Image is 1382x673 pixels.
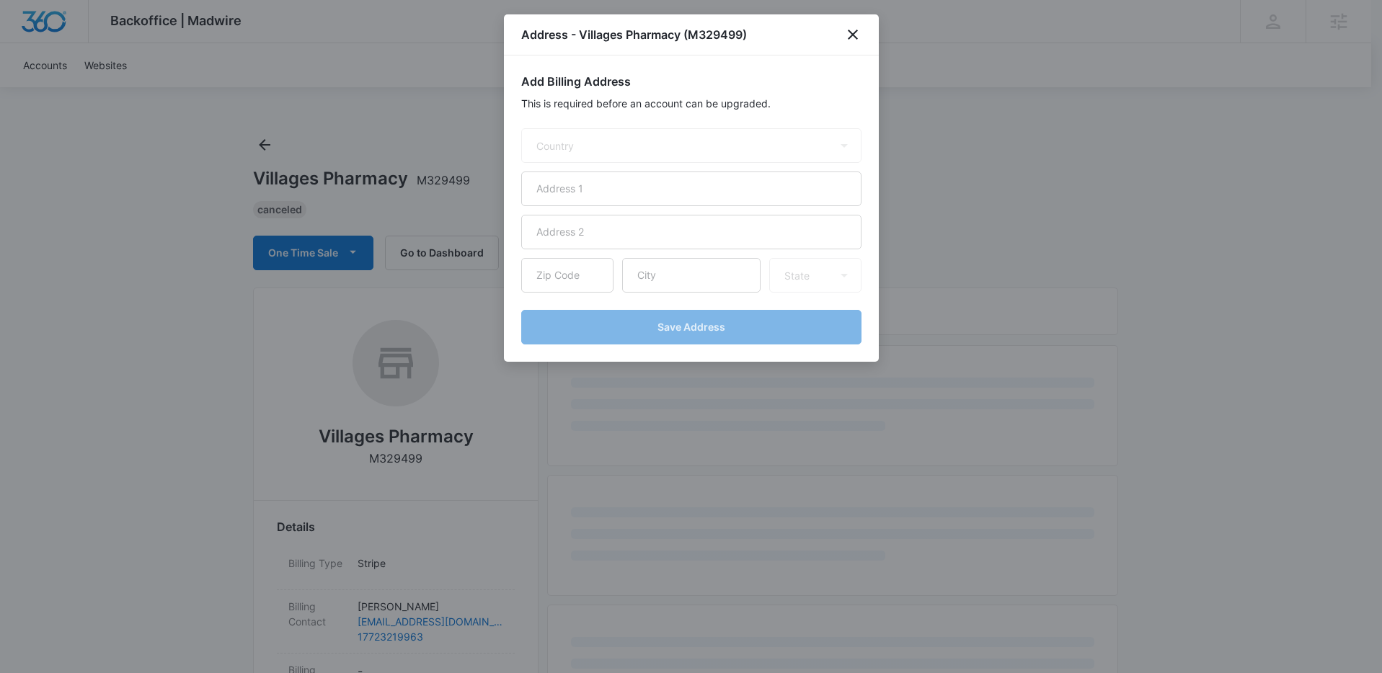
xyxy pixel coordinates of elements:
input: City [622,258,761,293]
h1: Address - Villages Pharmacy (M329499) [521,26,747,43]
p: This is required before an account can be upgraded. [521,96,861,111]
input: Zip Code [521,258,614,293]
h2: Add Billing Address [521,73,861,90]
input: Address 2 [521,215,861,249]
button: close [844,26,861,43]
input: Address 1 [521,171,861,206]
